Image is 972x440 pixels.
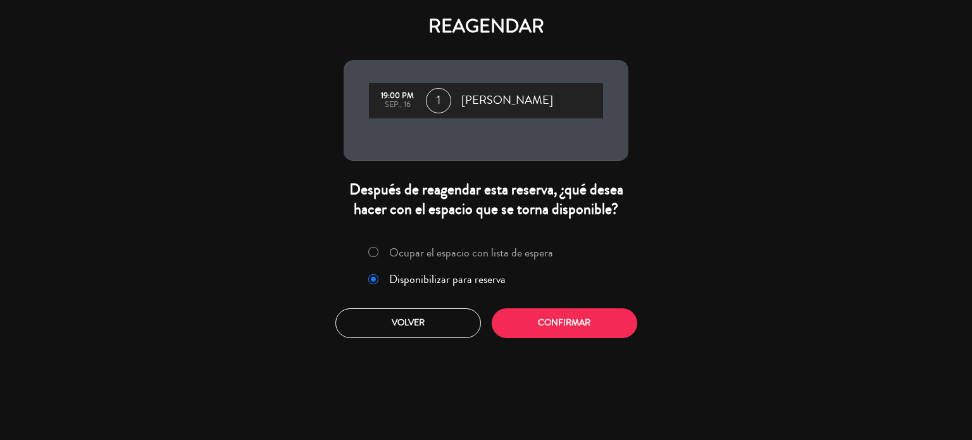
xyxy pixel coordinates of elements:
[335,308,481,338] button: Volver
[344,180,628,219] div: Después de reagendar esta reserva, ¿qué desea hacer con el espacio que se torna disponible?
[375,101,420,110] div: sep., 16
[426,88,451,113] span: 1
[461,91,553,110] span: [PERSON_NAME]
[492,308,637,338] button: Confirmar
[389,247,553,258] label: Ocupar el espacio con lista de espera
[375,92,420,101] div: 19:00 PM
[344,15,628,38] h4: REAGENDAR
[389,273,506,285] label: Disponibilizar para reserva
